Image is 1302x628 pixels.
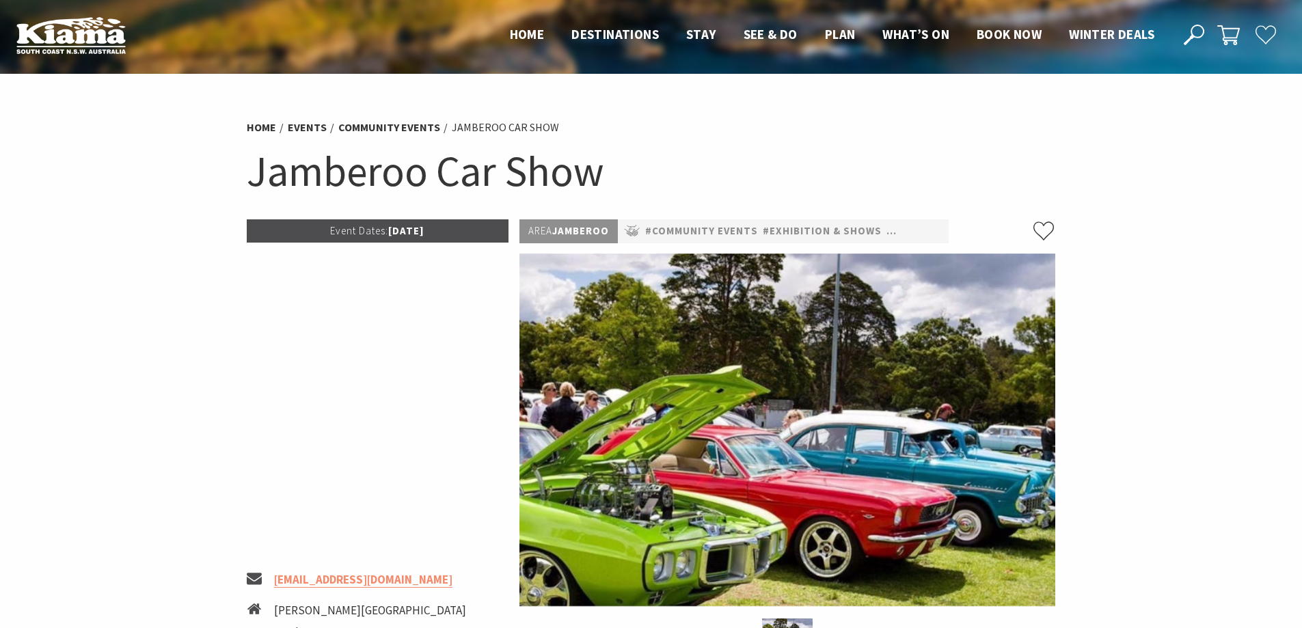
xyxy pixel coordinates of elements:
[825,26,856,42] span: Plan
[274,572,452,588] a: [EMAIL_ADDRESS][DOMAIN_NAME]
[528,224,552,237] span: Area
[510,26,545,42] span: Home
[744,26,798,42] span: See & Do
[763,223,882,240] a: #Exhibition & Shows
[882,26,949,42] span: What’s On
[977,26,1042,42] span: Book now
[247,219,509,243] p: [DATE]
[338,120,440,135] a: Community Events
[645,223,758,240] a: #Community Events
[1069,26,1154,42] span: Winter Deals
[496,24,1168,46] nav: Main Menu
[886,223,949,240] a: #Festivals
[247,144,1056,199] h1: Jamberoo Car Show
[452,119,559,137] li: Jamberoo Car Show
[16,16,126,54] img: Kiama Logo
[274,601,466,620] li: [PERSON_NAME][GEOGRAPHIC_DATA]
[519,219,618,243] p: Jamberoo
[571,26,659,42] span: Destinations
[288,120,327,135] a: Events
[330,224,388,237] span: Event Dates:
[519,254,1055,606] img: Jamberoo Car Show
[686,26,716,42] span: Stay
[247,120,276,135] a: Home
